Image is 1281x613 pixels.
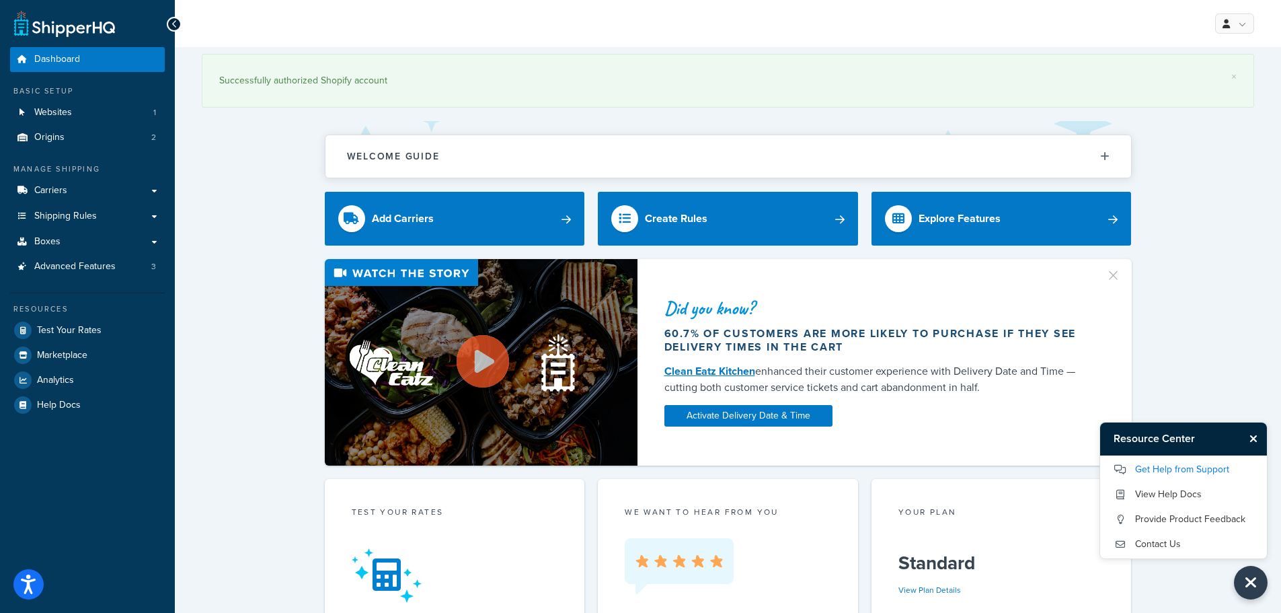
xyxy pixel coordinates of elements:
li: Origins [10,125,165,150]
a: View Plan Details [898,584,961,596]
a: Advanced Features3 [10,254,165,279]
div: Add Carriers [372,209,434,228]
a: Help Docs [10,393,165,417]
span: 1 [153,107,156,118]
h5: Standard [898,552,1105,574]
a: Marketplace [10,343,165,367]
a: Clean Eatz Kitchen [664,363,755,379]
a: Shipping Rules [10,204,165,229]
span: Shipping Rules [34,211,97,222]
a: Contact Us [1114,534,1253,555]
div: Explore Features [919,209,1001,228]
button: Close Resource Center [1243,431,1267,447]
li: Websites [10,100,165,125]
div: enhanced their customer experience with Delivery Date and Time — cutting both customer service ti... [664,363,1089,396]
h2: Welcome Guide [347,151,440,161]
div: Create Rules [645,209,707,228]
a: Activate Delivery Date & Time [664,405,832,427]
div: Test your rates [352,506,558,521]
a: Test Your Rates [10,318,165,342]
a: Carriers [10,178,165,203]
span: Marketplace [37,350,87,361]
button: Welcome Guide [325,135,1131,178]
p: we want to hear from you [625,506,831,518]
span: Dashboard [34,54,80,65]
a: Websites1 [10,100,165,125]
span: Websites [34,107,72,118]
a: × [1231,71,1237,82]
span: 2 [151,132,156,143]
span: Analytics [37,375,74,386]
a: Create Rules [598,192,858,246]
div: Successfully authorized Shopify account [219,71,1237,90]
a: Origins2 [10,125,165,150]
span: 3 [151,261,156,273]
a: View Help Docs [1114,484,1253,505]
li: Advanced Features [10,254,165,279]
div: 60.7% of customers are more likely to purchase if they see delivery times in the cart [664,327,1089,354]
div: Did you know? [664,299,1089,318]
a: Get Help from Support [1114,459,1253,480]
a: Dashboard [10,47,165,72]
img: Video thumbnail [325,259,637,466]
h3: Resource Center [1100,423,1243,455]
div: Your Plan [898,506,1105,521]
div: Basic Setup [10,85,165,97]
span: Origins [34,132,65,143]
span: Boxes [34,236,61,248]
a: Analytics [10,368,165,392]
span: Carriers [34,185,67,196]
span: Advanced Features [34,261,116,273]
span: Help Docs [37,400,81,411]
div: Manage Shipping [10,164,165,175]
button: Close Resource Center [1234,566,1268,600]
a: Explore Features [871,192,1132,246]
a: Provide Product Feedback [1114,509,1253,530]
a: Add Carriers [325,192,585,246]
a: Boxes [10,229,165,254]
span: Test Your Rates [37,325,102,336]
div: Resources [10,303,165,315]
